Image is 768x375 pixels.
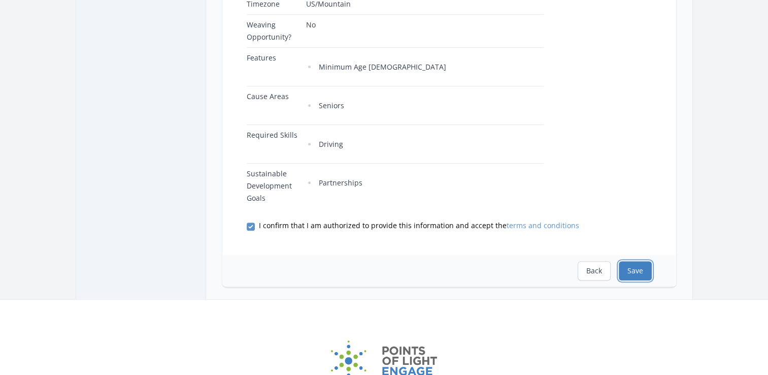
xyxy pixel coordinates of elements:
td: Sustainable Development Goals [247,164,303,209]
button: Save [619,261,652,280]
td: Required Skills [247,125,303,164]
li: Minimum Age [DEMOGRAPHIC_DATA] [306,61,543,73]
button: Back [578,261,611,280]
td: Features [247,48,303,86]
td: Weaving Opportunity? [247,15,303,48]
a: terms and conditions [507,221,579,230]
input: I confirm that I am authorized to provide this information and accept theterms and conditions [247,223,255,231]
td: Cause Areas [247,86,303,125]
span: I confirm that I am authorized to provide this information and accept the [259,221,579,231]
td: No [302,15,543,48]
li: Partnerships [306,177,543,189]
li: Seniors [306,100,543,112]
li: Driving [306,138,543,150]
